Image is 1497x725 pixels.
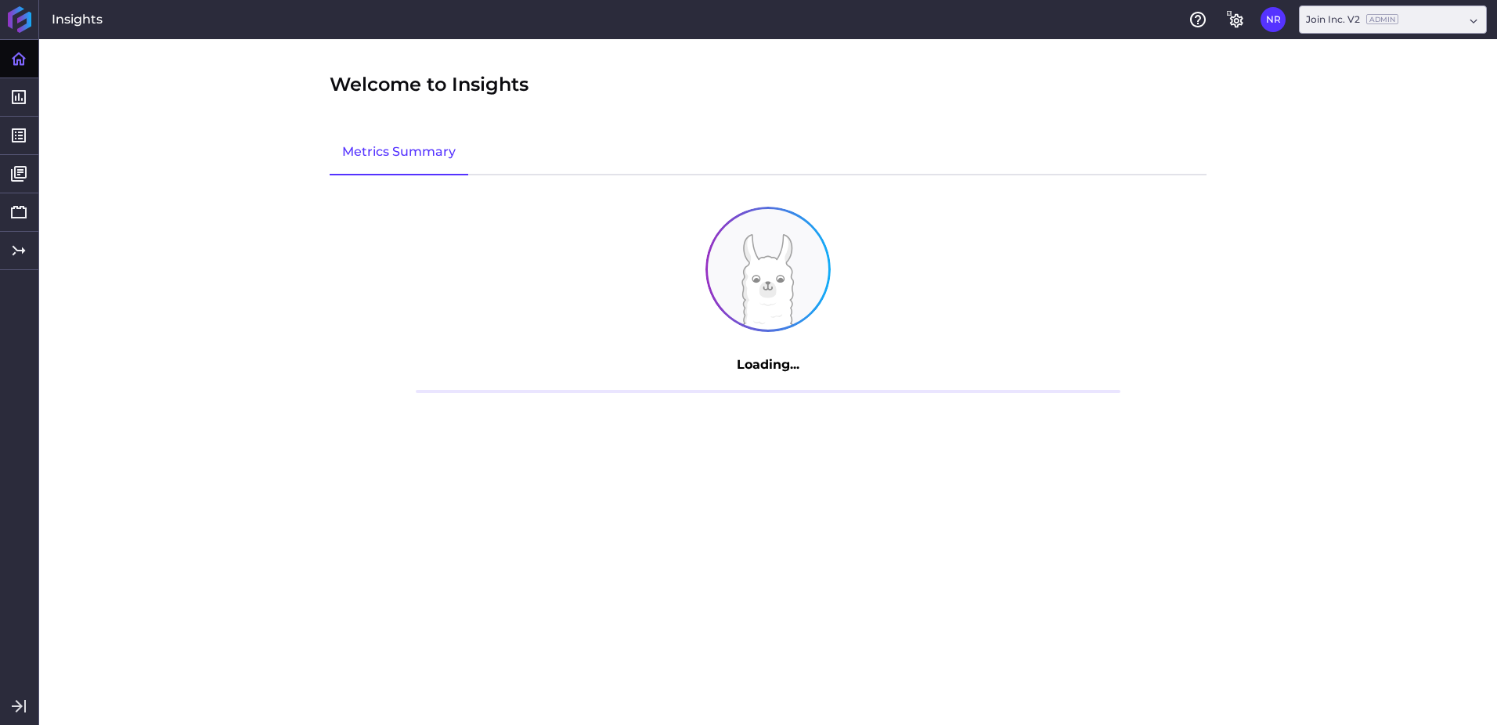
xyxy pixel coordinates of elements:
[1299,5,1487,34] div: Dropdown select
[1185,7,1210,32] button: Help
[330,130,468,175] a: Metrics Summary
[1261,7,1286,32] button: User Menu
[1366,14,1398,24] ins: Admin
[1306,13,1398,27] div: Join Inc. V2
[1223,7,1248,32] button: General Settings
[416,355,1120,374] p: Loading...
[330,70,528,99] span: Welcome to Insights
